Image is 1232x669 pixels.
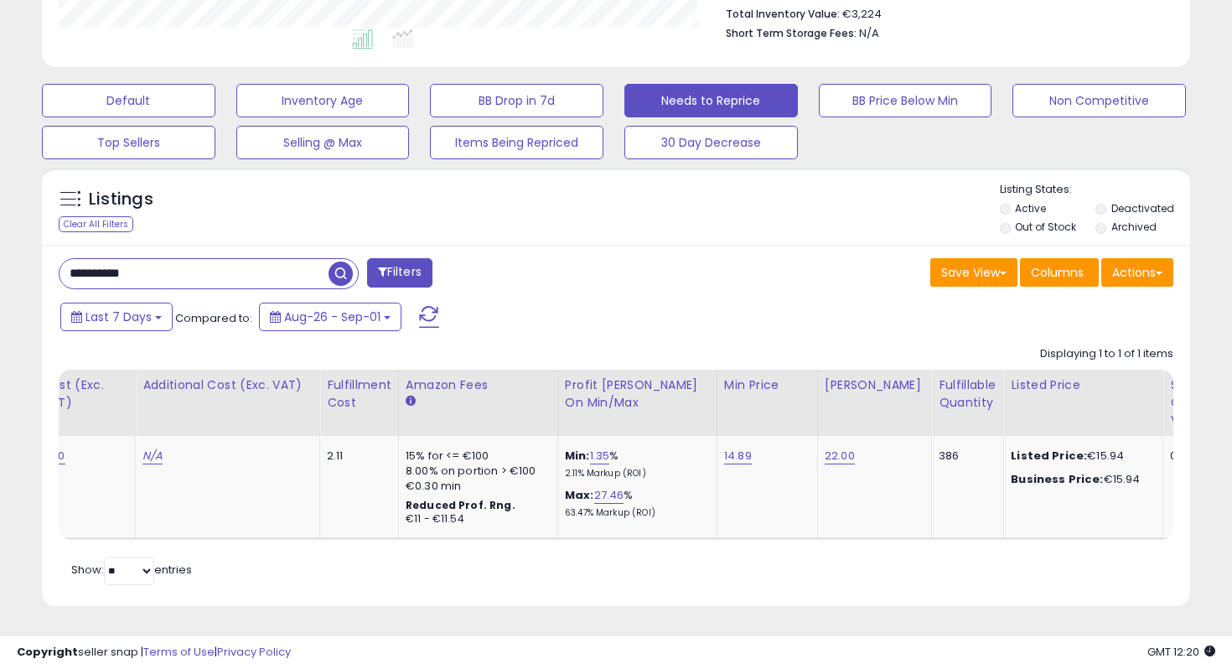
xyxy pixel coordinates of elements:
[726,7,840,21] b: Total Inventory Value:
[17,644,78,660] strong: Copyright
[430,126,603,159] button: Items Being Repriced
[565,449,704,480] div: %
[565,488,704,519] div: %
[259,303,401,331] button: Aug-26 - Sep-01
[819,84,992,117] button: BB Price Below Min
[406,512,545,526] div: €11 - €11.54
[406,449,545,464] div: 15% for <= €100
[1147,644,1215,660] span: 2025-09-9 12:20 GMT
[1101,258,1173,287] button: Actions
[565,448,590,464] b: Min:
[726,3,1161,23] li: €3,224
[1111,201,1174,215] label: Deactivated
[726,26,857,40] b: Short Term Storage Fees:
[1015,220,1076,234] label: Out of Stock
[565,468,704,480] p: 2.11% Markup (ROI)
[724,376,810,394] div: Min Price
[1011,376,1156,394] div: Listed Price
[42,84,215,117] button: Default
[327,376,391,412] div: Fulfillment Cost
[175,310,252,326] span: Compared to:
[825,448,855,464] a: 22.00
[930,258,1017,287] button: Save View
[59,216,133,232] div: Clear All Filters
[724,448,752,464] a: 14.89
[590,448,610,464] a: 1.35
[1011,471,1103,487] b: Business Price:
[939,376,996,412] div: Fulfillable Quantity
[406,498,515,512] b: Reduced Prof. Rng.
[284,309,380,325] span: Aug-26 - Sep-01
[142,448,163,464] a: N/A
[217,644,291,660] a: Privacy Policy
[430,84,603,117] button: BB Drop in 7d
[939,449,991,464] div: 386
[143,644,215,660] a: Terms of Use
[17,645,291,661] div: seller snap | |
[1011,448,1087,464] b: Listed Price:
[1015,201,1046,215] label: Active
[624,84,798,117] button: Needs to Reprice
[367,258,432,288] button: Filters
[1011,472,1150,487] div: €15.94
[236,84,410,117] button: Inventory Age
[565,507,704,519] p: 63.47% Markup (ROI)
[1011,449,1150,464] div: €15.94
[89,188,153,211] h5: Listings
[327,449,386,464] div: 2.11
[42,126,215,159] button: Top Sellers
[624,126,798,159] button: 30 Day Decrease
[594,487,624,504] a: 27.46
[85,309,152,325] span: Last 7 Days
[825,376,924,394] div: [PERSON_NAME]
[42,376,128,412] div: Cost (Exc. VAT)
[1020,258,1099,287] button: Columns
[71,562,192,578] span: Show: entries
[1111,220,1157,234] label: Archived
[406,394,416,409] small: Amazon Fees.
[565,376,710,412] div: Profit [PERSON_NAME] on Min/Max
[406,464,545,479] div: 8.00% on portion > €100
[236,126,410,159] button: Selling @ Max
[406,376,551,394] div: Amazon Fees
[859,25,879,41] span: N/A
[406,479,545,494] div: €0.30 min
[1000,182,1191,198] p: Listing States:
[557,370,717,436] th: The percentage added to the cost of goods (COGS) that forms the calculator for Min & Max prices.
[1012,84,1186,117] button: Non Competitive
[1031,264,1084,281] span: Columns
[565,487,594,503] b: Max:
[60,303,173,331] button: Last 7 Days
[142,376,313,394] div: Additional Cost (Exc. VAT)
[1040,346,1173,362] div: Displaying 1 to 1 of 1 items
